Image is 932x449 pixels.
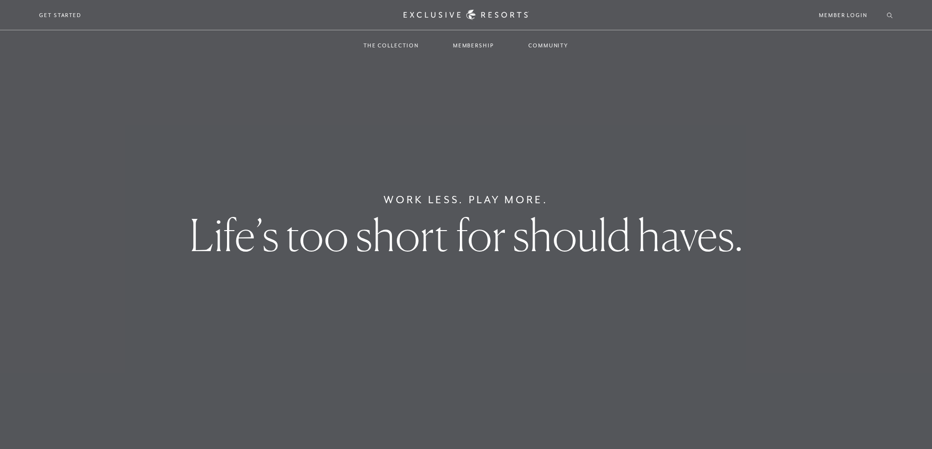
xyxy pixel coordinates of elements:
a: Member Login [819,11,867,20]
h6: Work Less. Play More. [384,192,548,208]
a: The Collection [354,31,429,60]
a: Community [519,31,578,60]
h1: Life’s too short for should haves. [189,213,743,257]
a: Get Started [39,11,82,20]
a: Membership [443,31,504,60]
